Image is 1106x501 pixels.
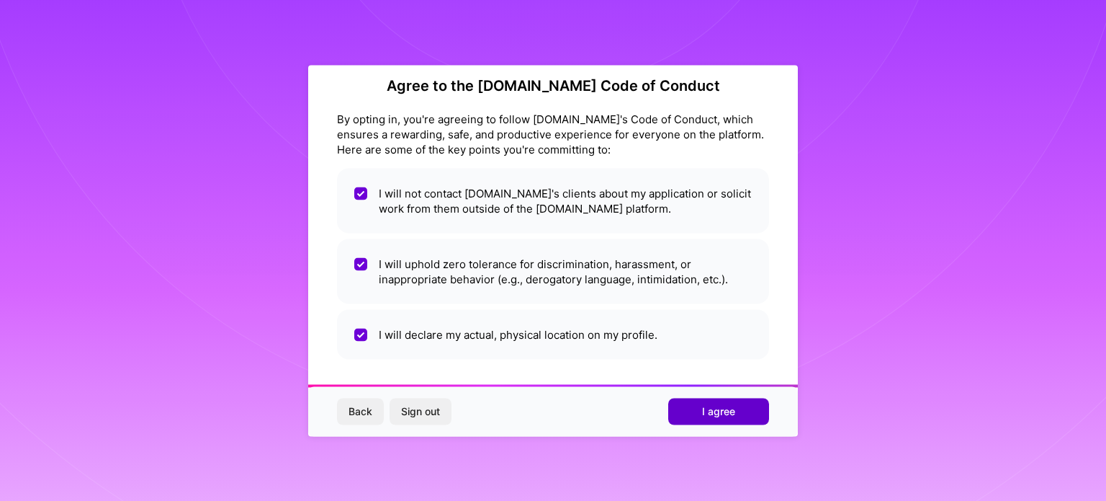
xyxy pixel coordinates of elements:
button: I agree [668,399,769,425]
span: Back [349,404,372,419]
li: I will declare my actual, physical location on my profile. [337,309,769,359]
li: I will uphold zero tolerance for discrimination, harassment, or inappropriate behavior (e.g., der... [337,239,769,303]
div: By opting in, you're agreeing to follow [DOMAIN_NAME]'s Code of Conduct, which ensures a rewardin... [337,111,769,156]
button: Back [337,399,384,425]
h2: Agree to the [DOMAIN_NAME] Code of Conduct [337,76,769,94]
button: Sign out [390,399,451,425]
li: I will not contact [DOMAIN_NAME]'s clients about my application or solicit work from them outside... [337,168,769,233]
span: I agree [702,404,735,419]
span: Sign out [401,404,440,419]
